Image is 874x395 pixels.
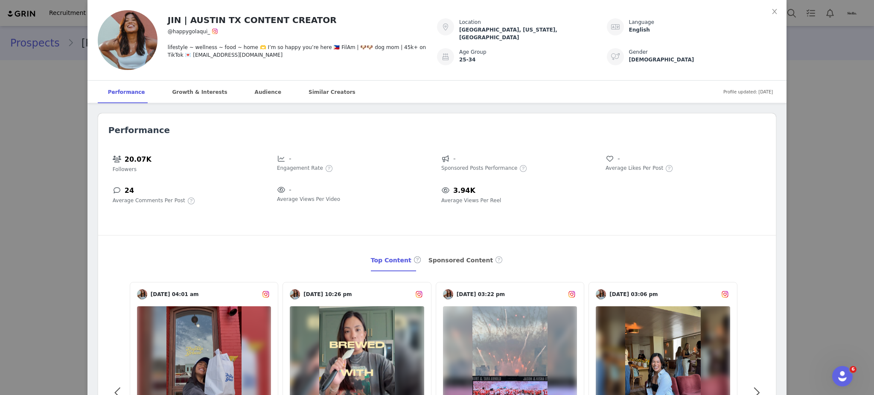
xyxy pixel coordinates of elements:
span: [DATE] 10:26 pm [300,290,414,298]
span: 6 [850,366,857,373]
h2: Performance [108,124,766,137]
div: Location [459,18,607,26]
div: Audience [245,81,291,104]
div: Similar Creators [298,81,366,104]
img: v2 [596,289,606,299]
span: Engagement Rate [277,164,323,172]
iframe: Intercom live chat [832,366,853,386]
div: 25-34 [459,56,607,64]
img: instagram.svg [415,290,423,298]
div: [DEMOGRAPHIC_DATA] [629,56,777,64]
span: Followers [113,166,137,173]
div: [GEOGRAPHIC_DATA], [US_STATE], [GEOGRAPHIC_DATA] [459,26,607,41]
span: Average Views Per Video [277,195,340,203]
span: - [453,154,456,164]
img: v2 [137,289,147,299]
img: v2 [443,289,453,299]
span: Average Likes Per Post [606,164,663,172]
span: @happygolaqui_ [168,29,210,35]
img: instagram.svg [568,290,576,298]
img: instagram.svg [262,290,270,298]
span: - [289,154,291,164]
div: Age Group [459,48,607,56]
i: icon: close [771,8,778,15]
span: Average Views Per Reel [441,197,501,204]
div: English [629,26,777,34]
div: Gender [629,48,777,56]
span: [DATE] 03:06 pm [606,290,720,298]
span: [DATE] 04:01 am [147,290,261,298]
img: instagram.svg [212,28,218,35]
div: Top Content [371,250,422,272]
img: v2 [290,289,300,299]
span: [DATE] 03:22 pm [453,290,567,298]
img: v2 [98,10,157,70]
body: Rich Text Area. Press ALT-0 for help. [7,7,350,16]
h5: 3.94K [453,185,475,196]
div: lifestyle ~ wellness ~ food ~ home 🫶 I’m so happy you’re here 🇵🇭 FilAm | 🐶🐶 dog mom | 45k+ on Tik... [168,37,427,59]
h2: JIN | AUSTIN TX CONTENT CREATOR [168,14,337,26]
h5: 24 [125,185,134,196]
span: Profile updated: [DATE] [723,82,773,102]
span: Average Comments Per Post [113,197,185,204]
h5: 20.07K [125,154,151,165]
div: Growth & Interests [162,81,237,104]
div: Language [629,18,777,26]
span: - [289,185,291,195]
img: instagram.svg [721,290,729,298]
span: Sponsored Posts Performance [441,164,517,172]
div: Sponsored Content [428,250,504,272]
span: - [618,154,620,164]
div: Performance [98,81,155,104]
